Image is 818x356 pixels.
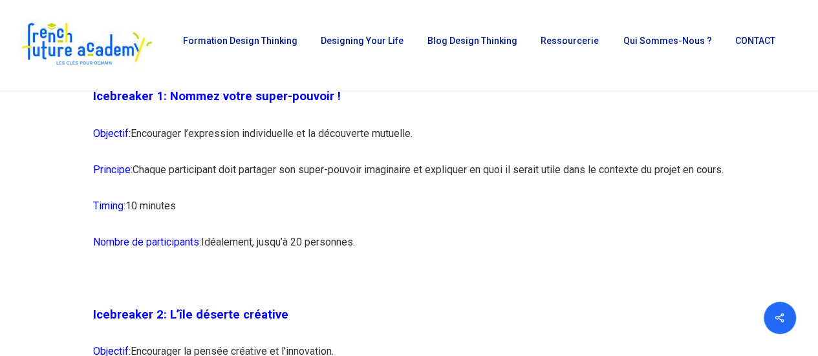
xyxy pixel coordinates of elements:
span: Designing Your Life [321,36,404,46]
a: Formation Design Thinking [177,36,301,54]
span: CONTACT [735,36,775,46]
a: Designing Your Life [314,36,408,54]
span: Ressourcerie [541,36,599,46]
span: Icebreaker 2: L’île déserte créative [93,307,288,321]
span: Formation Design Thinking [183,36,297,46]
span: Principe: [93,163,133,175]
span: Qui sommes-nous ? [623,36,711,46]
span: Timing: [93,199,125,211]
span: Icebreaker 1: Nommez votre super-pouvoir ! [93,89,341,103]
img: French Future Academy [18,19,155,71]
span: Nombre de participants: [93,235,201,247]
p: 10 minutes [93,195,726,231]
span: Objectif: [93,127,131,139]
p: Idéalement, jusqu’à 20 personnes. [93,231,726,267]
a: Blog Design Thinking [421,36,521,54]
a: Qui sommes-nous ? [616,36,715,54]
a: CONTACT [729,36,780,54]
p: Encourager l’expression individuelle et la découverte mutuelle. [93,123,726,159]
a: Ressourcerie [534,36,603,54]
p: Chaque participant doit partager son super-pouvoir imaginaire et expliquer en quoi il serait util... [93,159,726,195]
span: Blog Design Thinking [427,36,517,46]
